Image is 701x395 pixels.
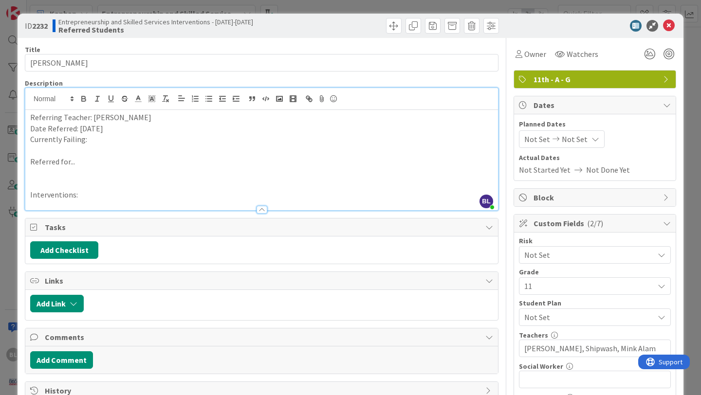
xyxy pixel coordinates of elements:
div: Grade [519,269,671,275]
button: Add Checklist [30,241,98,259]
p: Referred for... [30,156,493,167]
label: Social Worker [519,362,563,371]
span: Comments [45,331,480,343]
span: Description [25,79,63,88]
p: Interventions: [30,189,493,200]
span: Not Set [524,133,550,145]
p: Date Referred: [DATE] [30,123,493,134]
p: Currently Failing: [30,134,493,145]
span: Not Done Yet [586,164,630,176]
span: Not Set [562,133,588,145]
b: 2232 [32,21,48,31]
span: Owner [524,48,546,60]
span: Custom Fields [534,217,658,229]
button: Add Link [30,295,84,312]
span: Links [45,275,480,287]
span: Entrepreneurship and Skilled Services Interventions - [DATE]-[DATE] [58,18,253,26]
span: Support [20,1,44,13]
span: ( 2/7 ) [587,218,603,228]
span: Not Started Yet [519,164,571,176]
span: Not Set [524,311,654,323]
span: Block [534,192,658,203]
span: Actual Dates [519,153,671,163]
b: Referred Students [58,26,253,34]
label: Teachers [519,331,548,340]
p: Referring Teacher: [PERSON_NAME] [30,112,493,123]
span: Planned Dates [519,119,671,129]
label: Title [25,45,40,54]
span: 11th - A - G [534,73,658,85]
span: Watchers [567,48,598,60]
span: ID [25,20,48,32]
div: Student Plan [519,300,671,306]
input: type card name here... [25,54,498,72]
span: Dates [534,99,658,111]
span: 11 [524,279,649,293]
button: Add Comment [30,351,93,369]
span: Tasks [45,221,480,233]
div: Risk [519,237,671,244]
span: Not Set [524,248,649,262]
span: BL [480,195,493,208]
